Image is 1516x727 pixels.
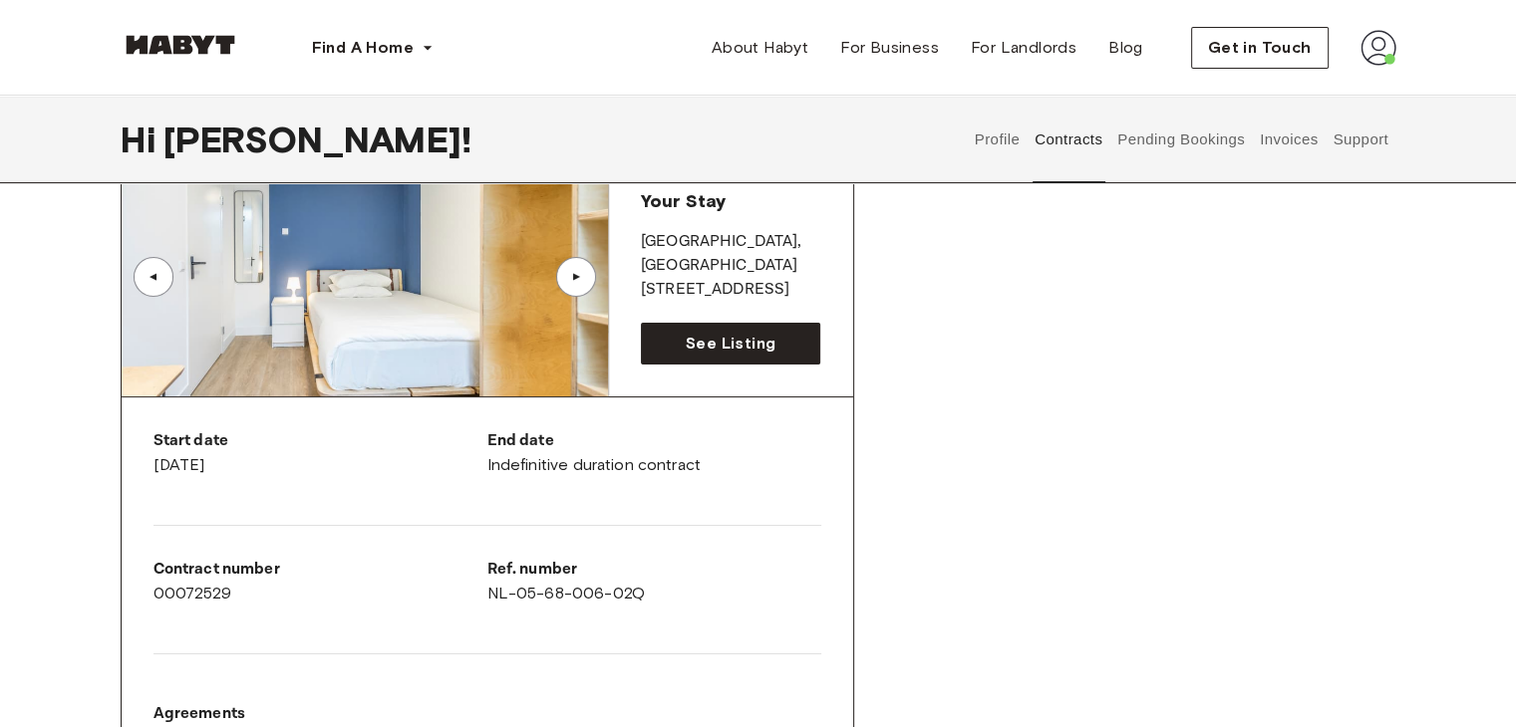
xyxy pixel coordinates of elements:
[641,190,726,212] span: Your Stay
[153,558,487,582] p: Contract number
[1108,36,1143,60] span: Blog
[1033,96,1105,183] button: Contracts
[641,278,821,302] p: [STREET_ADDRESS]
[296,28,450,68] button: Find A Home
[163,119,471,160] span: [PERSON_NAME] !
[1092,28,1159,68] a: Blog
[971,36,1076,60] span: For Landlords
[824,28,955,68] a: For Business
[153,429,487,477] div: [DATE]
[1361,30,1396,66] img: avatar
[487,429,821,453] p: End date
[487,558,821,606] div: NL-05-68-006-02Q
[121,35,240,55] img: Habyt
[144,271,163,283] div: ▲
[1191,27,1329,69] button: Get in Touch
[153,702,427,726] p: Agreements
[712,36,808,60] span: About Habyt
[641,323,821,364] a: See Listing
[696,28,824,68] a: About Habyt
[487,429,821,477] div: Indefinitive duration contract
[641,230,821,278] p: [GEOGRAPHIC_DATA] , [GEOGRAPHIC_DATA]
[686,332,775,356] span: See Listing
[487,558,821,582] p: Ref. number
[1257,96,1320,183] button: Invoices
[955,28,1092,68] a: For Landlords
[1115,96,1248,183] button: Pending Bookings
[1208,36,1312,60] span: Get in Touch
[122,157,608,396] img: Image of the room
[566,271,586,283] div: ▲
[972,96,1023,183] button: Profile
[967,96,1395,183] div: user profile tabs
[153,558,487,606] div: 00072529
[840,36,939,60] span: For Business
[312,36,414,60] span: Find A Home
[121,119,163,160] span: Hi
[153,429,487,453] p: Start date
[1331,96,1391,183] button: Support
